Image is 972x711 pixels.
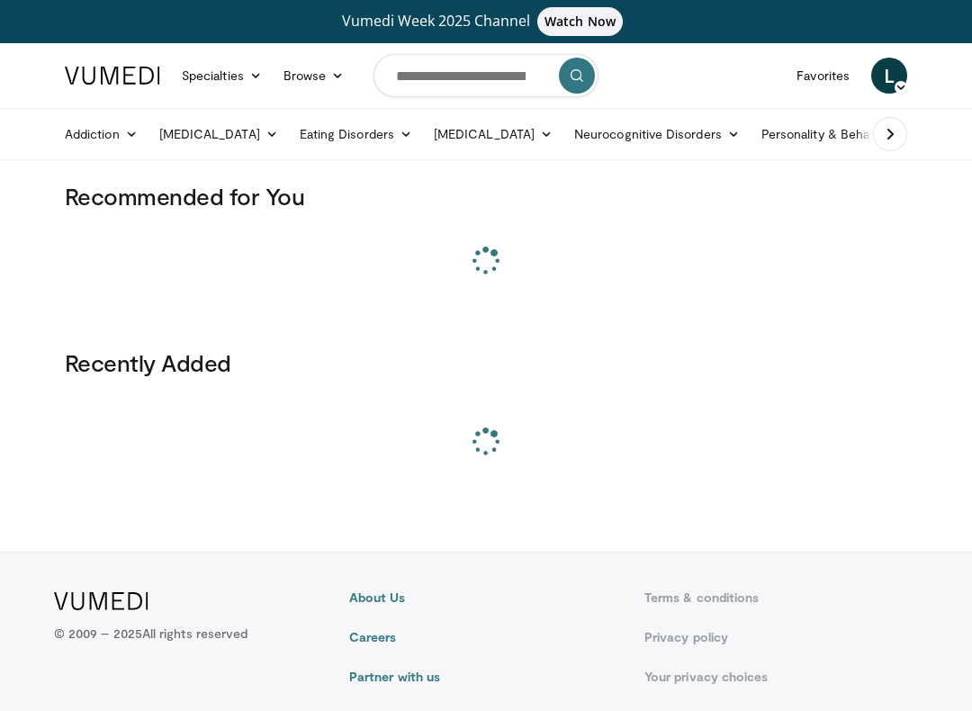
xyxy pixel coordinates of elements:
[54,7,918,36] a: Vumedi Week 2025 ChannelWatch Now
[65,182,907,211] h3: Recommended for You
[349,668,623,686] a: Partner with us
[54,116,148,152] a: Addiction
[349,589,623,607] a: About Us
[171,58,273,94] a: Specialties
[65,348,907,377] h3: Recently Added
[644,668,918,686] a: Your privacy choices
[54,592,148,610] img: VuMedi Logo
[563,116,751,152] a: Neurocognitive Disorders
[142,625,247,641] span: All rights reserved
[786,58,860,94] a: Favorites
[871,58,907,94] a: L
[373,54,598,97] input: Search topics, interventions
[537,7,623,36] span: Watch Now
[644,628,918,646] a: Privacy policy
[644,589,918,607] a: Terms & conditions
[54,625,247,643] p: © 2009 – 2025
[273,58,355,94] a: Browse
[423,116,563,152] a: [MEDICAL_DATA]
[148,116,289,152] a: [MEDICAL_DATA]
[65,67,160,85] img: VuMedi Logo
[349,628,623,646] a: Careers
[289,116,423,152] a: Eating Disorders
